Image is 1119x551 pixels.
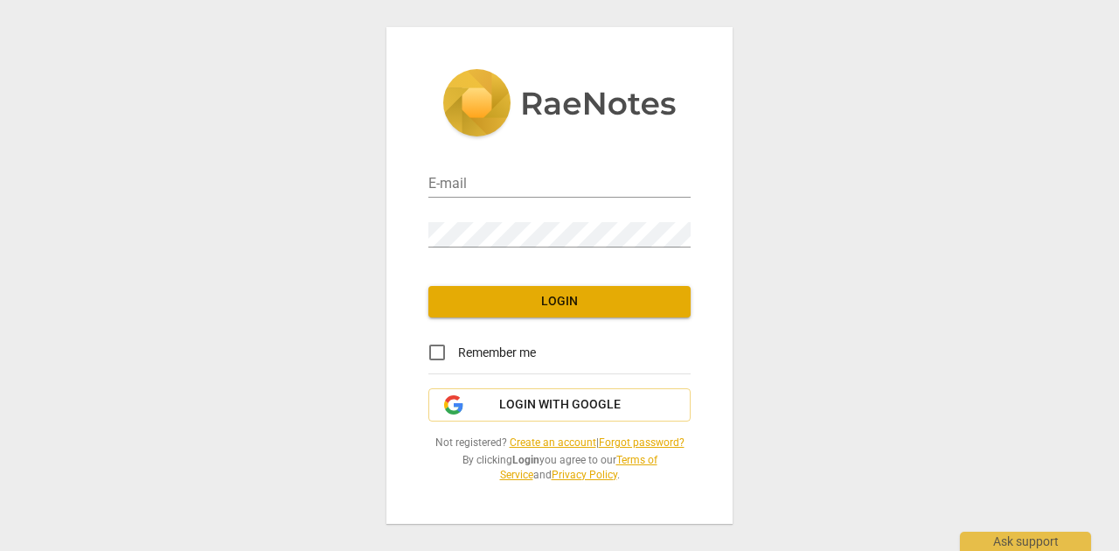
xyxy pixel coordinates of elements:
[428,388,691,422] button: Login with Google
[510,436,596,449] a: Create an account
[512,454,539,466] b: Login
[552,469,617,481] a: Privacy Policy
[960,532,1091,551] div: Ask support
[442,69,677,141] img: 5ac2273c67554f335776073100b6d88f.svg
[500,454,657,481] a: Terms of Service
[599,436,685,449] a: Forgot password?
[428,286,691,317] button: Login
[442,293,677,310] span: Login
[499,396,621,414] span: Login with Google
[428,453,691,482] span: By clicking you agree to our and .
[428,436,691,450] span: Not registered? |
[458,344,536,362] span: Remember me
